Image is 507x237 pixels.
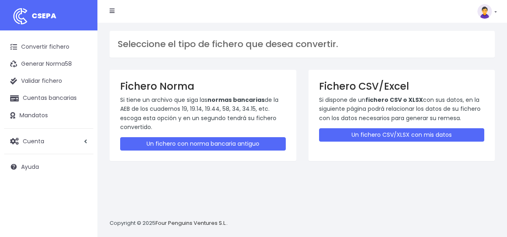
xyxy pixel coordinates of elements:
h3: Seleccione el tipo de fichero que desea convertir. [118,39,487,50]
a: Cuenta [4,133,93,150]
a: Mandatos [4,107,93,124]
img: logo [10,6,30,26]
h3: Fichero Norma [120,80,286,92]
img: profile [477,4,492,19]
a: Validar fichero [4,73,93,90]
strong: fichero CSV o XLSX [365,96,423,104]
span: CSEPA [32,11,56,21]
a: Convertir fichero [4,39,93,56]
strong: normas bancarias [207,96,265,104]
a: Ayuda [4,158,93,175]
p: Si dispone de un con sus datos, en la siguiente página podrá relacionar los datos de su fichero c... [319,95,485,123]
p: Si tiene un archivo que siga las de la AEB de los cuadernos 19, 19.14, 19.44, 58, 34, 34.15, etc.... [120,95,286,132]
a: Generar Norma58 [4,56,93,73]
span: Cuenta [23,137,44,145]
span: Ayuda [21,163,39,171]
a: Un fichero CSV/XLSX con mis datos [319,128,485,142]
a: Four Penguins Ventures S.L. [155,219,227,227]
a: Un fichero con norma bancaria antiguo [120,137,286,151]
a: Cuentas bancarias [4,90,93,107]
h3: Fichero CSV/Excel [319,80,485,92]
p: Copyright © 2025 . [110,219,228,228]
